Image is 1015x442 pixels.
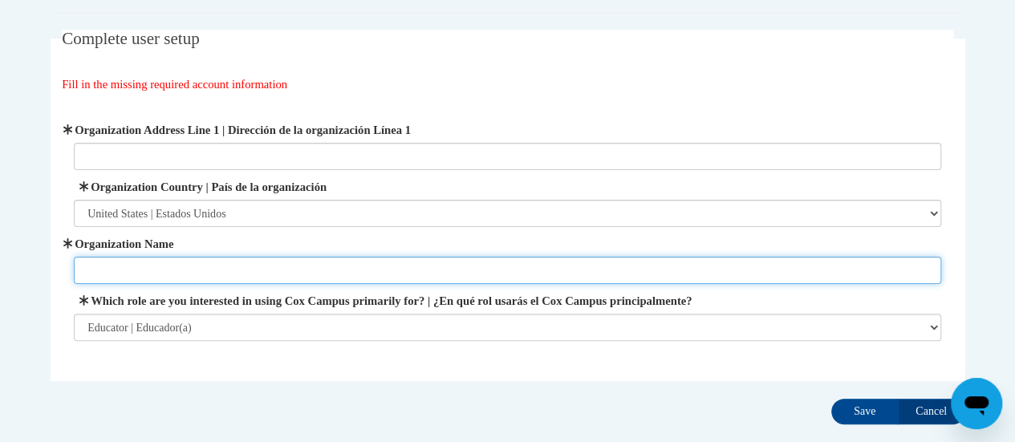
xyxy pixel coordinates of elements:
[74,143,941,170] input: Metadata input
[62,78,287,91] span: Fill in the missing required account information
[74,292,941,310] label: Which role are you interested in using Cox Campus primarily for? | ¿En qué rol usarás el Cox Camp...
[74,178,941,196] label: Organization Country | País de la organización
[62,29,199,48] span: Complete user setup
[74,121,941,139] label: Organization Address Line 1 | Dirección de la organización Línea 1
[831,399,899,424] input: Save
[951,378,1002,429] iframe: Button to launch messaging window
[898,399,965,424] input: Cancel
[74,257,941,284] input: Metadata input
[74,235,941,253] label: Organization Name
